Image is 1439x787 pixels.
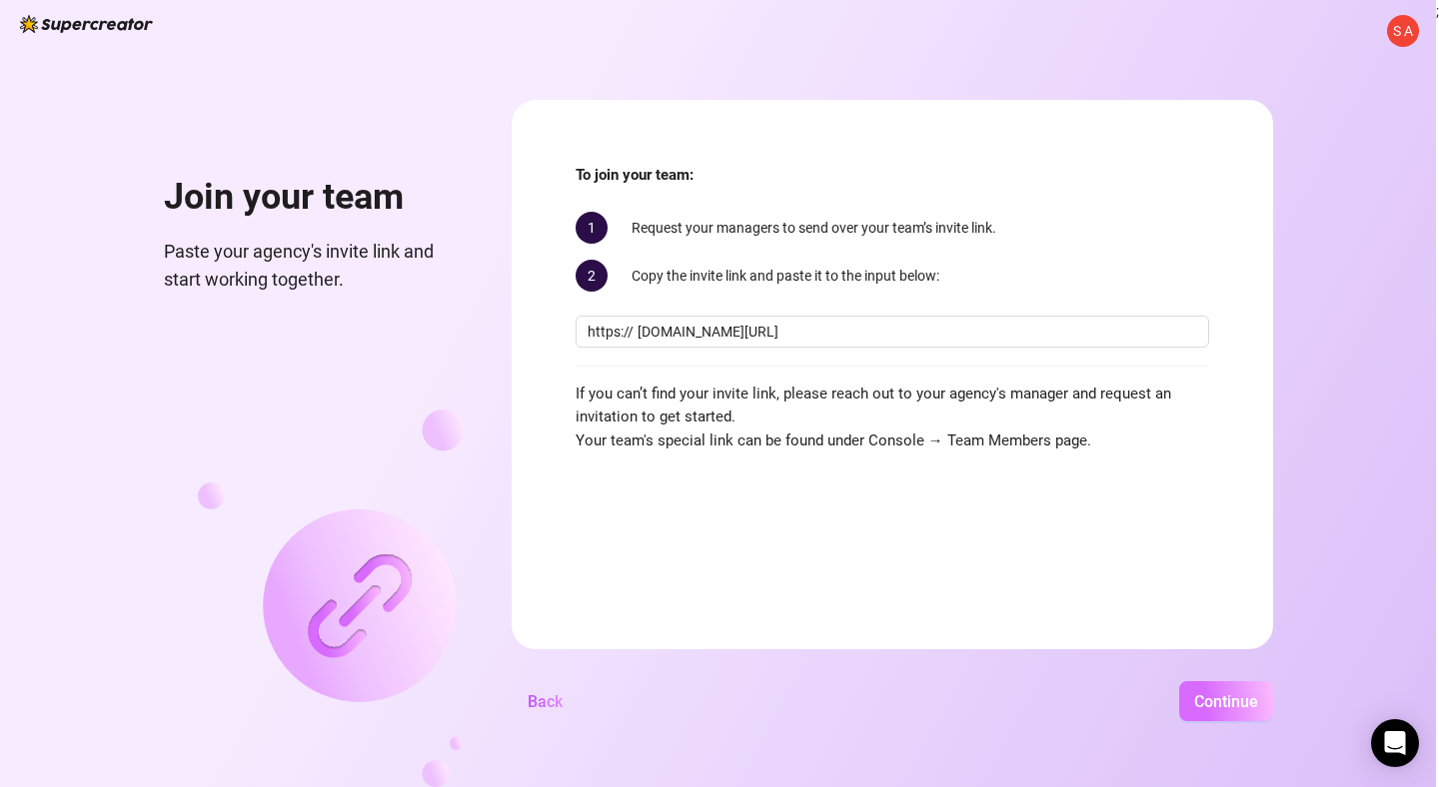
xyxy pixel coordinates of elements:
[1393,20,1413,42] span: S A
[528,692,563,711] span: Back
[512,681,579,721] button: Back
[1194,692,1258,711] span: Continue
[588,321,634,343] span: https://
[1371,719,1419,767] div: Open Intercom Messenger
[20,15,153,33] img: logo
[576,383,1209,453] span: If you can’t find your invite link, please reach out to your agency's manager and request an invi...
[164,176,464,220] h1: Join your team
[164,238,464,295] span: Paste your agency's invite link and start working together.
[576,166,694,184] strong: To join your team:
[1179,681,1273,721] button: Continue
[576,260,1209,292] div: Copy the invite link and paste it to the input below:
[576,212,608,244] span: 1
[576,212,1209,244] div: Request your managers to send over your team’s invite link.
[576,260,608,292] span: 2
[638,321,1197,343] input: console.supercreator.app/invite?code=1234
